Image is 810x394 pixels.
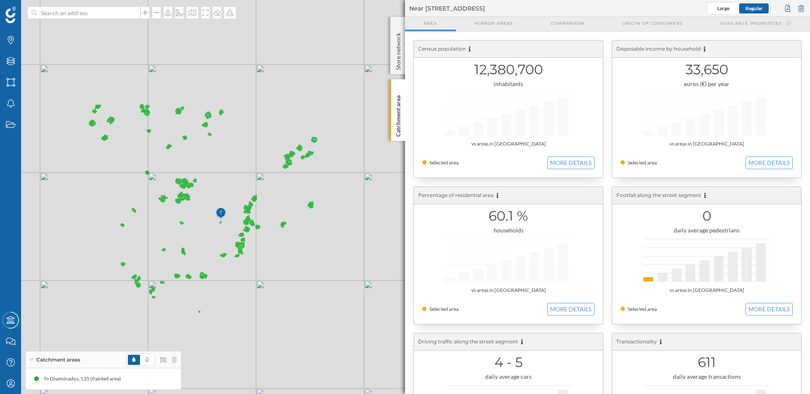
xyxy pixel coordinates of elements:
[36,356,80,364] span: Catchment areas
[621,286,793,294] div: vs areas in [GEOGRAPHIC_DATA]
[422,208,594,224] h1: 60.1 %
[621,208,793,224] h1: 0
[612,40,801,58] div: Disposable income by household
[628,159,657,166] span: Selected area
[720,20,782,27] span: Available properties
[622,20,683,27] span: Origin of consumers
[612,187,801,204] div: Footfall along the street segment
[429,306,459,312] span: Selected area
[422,226,594,235] div: households
[745,5,763,11] span: Regular
[612,333,801,351] div: Transactionality
[621,80,793,88] div: euros (€) per year
[551,20,585,27] span: Comparison
[621,354,793,370] h1: 611
[216,205,226,222] img: Marker
[422,286,594,294] div: vs areas in [GEOGRAPHIC_DATA]
[621,226,793,235] div: daily average pedestrians
[5,6,16,23] img: Geoblink Logo
[409,4,485,13] span: Near [STREET_ADDRESS]
[424,20,437,27] span: Area
[717,5,729,11] span: Large
[422,372,594,381] div: daily average cars
[422,80,594,88] div: inhabitants
[414,187,603,204] div: Percentage of residential area
[429,159,459,166] span: Selected area
[422,62,594,78] h1: 12,380,700
[43,375,125,383] div: Tn Diseminados, 135 (Painted area)
[745,303,793,316] button: MORE DETAILS
[394,92,402,137] p: Catchment area
[394,30,402,70] p: Store network
[621,140,793,148] div: vs areas in [GEOGRAPHIC_DATA]
[621,62,793,78] h1: 33,650
[422,354,594,370] h1: 4 - 5
[414,333,603,351] div: Driving traffic along the street segment
[547,303,594,316] button: MORE DETAILS
[414,40,603,58] div: Census population
[475,20,513,27] span: Mirror areas
[745,157,793,169] button: MORE DETAILS
[547,157,594,169] button: MORE DETAILS
[422,140,594,148] div: vs areas in [GEOGRAPHIC_DATA]
[621,372,793,381] div: daily average transactions
[628,306,657,312] span: Selected area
